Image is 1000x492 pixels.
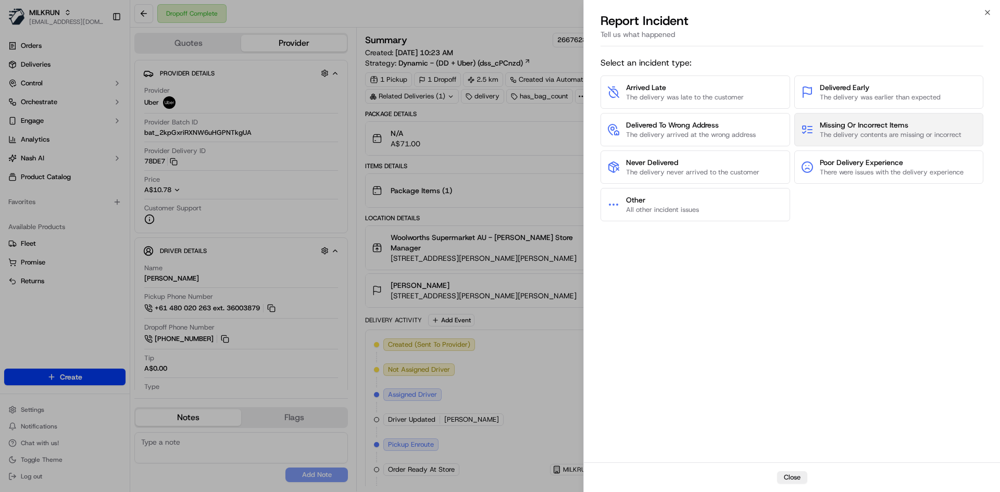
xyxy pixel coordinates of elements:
[626,120,756,130] span: Delivered To Wrong Address
[626,157,759,168] span: Never Delivered
[601,12,689,29] p: Report Incident
[820,157,964,168] span: Poor Delivery Experience
[626,93,744,102] span: The delivery was late to the customer
[626,82,744,93] span: Arrived Late
[601,150,790,184] button: Never DeliveredThe delivery never arrived to the customer
[626,130,756,140] span: The delivery arrived at the wrong address
[777,471,807,484] button: Close
[820,130,961,140] span: The delivery contents are missing or incorrect
[820,82,941,93] span: Delivered Early
[601,188,790,221] button: OtherAll other incident issues
[601,57,983,69] span: Select an incident type:
[820,93,941,102] span: The delivery was earlier than expected
[794,75,984,109] button: Delivered EarlyThe delivery was earlier than expected
[626,205,699,215] span: All other incident issues
[601,75,790,109] button: Arrived LateThe delivery was late to the customer
[601,29,983,46] div: Tell us what happened
[626,195,699,205] span: Other
[626,168,759,177] span: The delivery never arrived to the customer
[820,120,961,130] span: Missing Or Incorrect Items
[820,168,964,177] span: There were issues with the delivery experience
[601,113,790,146] button: Delivered To Wrong AddressThe delivery arrived at the wrong address
[794,113,984,146] button: Missing Or Incorrect ItemsThe delivery contents are missing or incorrect
[794,150,984,184] button: Poor Delivery ExperienceThere were issues with the delivery experience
